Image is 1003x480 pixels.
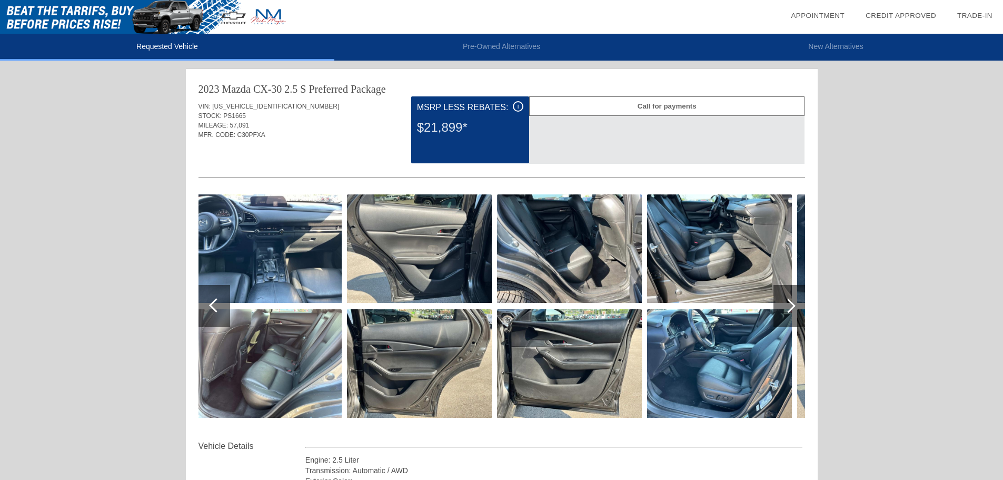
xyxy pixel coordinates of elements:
[230,122,250,129] span: 57,091
[417,101,523,114] div: MSRP Less Rebates:
[212,103,339,110] span: [US_VEHICLE_IDENTIFICATION_NUMBER]
[223,112,246,120] span: PS1665
[198,82,282,96] div: 2023 Mazda CX-30
[957,12,992,19] a: Trade-In
[417,114,523,141] div: $21,899*
[347,194,492,303] img: 20.jpg
[669,34,1003,61] li: New Alternatives
[198,131,236,139] span: MFR. CODE:
[529,96,805,116] div: Call for payments
[347,309,492,418] img: 21.jpg
[866,12,936,19] a: Credit Approved
[197,309,342,418] img: 19.jpg
[497,194,642,303] img: 22.jpg
[305,465,803,476] div: Transmission: Automatic / AWD
[797,194,942,303] img: 26.jpg
[497,309,642,418] img: 23.jpg
[334,34,669,61] li: Pre-Owned Alternatives
[305,455,803,465] div: Engine: 2.5 Liter
[198,440,305,453] div: Vehicle Details
[284,82,385,96] div: 2.5 S Preferred Package
[197,194,342,303] img: 18.jpg
[237,131,265,139] span: C30PFXA
[797,309,942,418] img: 27.jpg
[647,194,792,303] img: 24.jpg
[198,146,805,163] div: Quoted on [DATE] 7:27:05 PM
[198,112,222,120] span: STOCK:
[791,12,845,19] a: Appointment
[647,309,792,418] img: 25.jpg
[518,103,519,110] span: i
[198,122,229,129] span: MILEAGE:
[198,103,211,110] span: VIN:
